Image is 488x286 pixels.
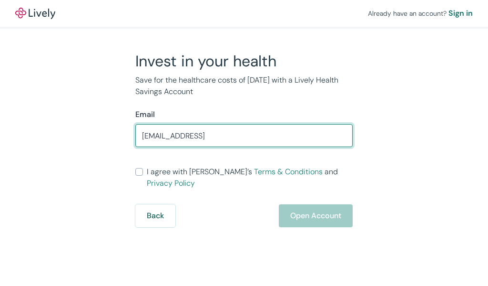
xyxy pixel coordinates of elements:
a: LivelyLively [15,8,55,19]
img: Lively [15,8,55,19]
label: Email [135,109,155,120]
a: Terms & Conditions [254,167,323,177]
span: I agree with [PERSON_NAME]’s and [147,166,353,189]
button: Back [135,204,175,227]
p: Save for the healthcare costs of [DATE] with a Lively Health Savings Account [135,74,353,97]
a: Sign in [448,8,473,19]
a: Privacy Policy [147,178,195,188]
h2: Invest in your health [135,52,353,71]
div: Already have an account? [368,8,473,19]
